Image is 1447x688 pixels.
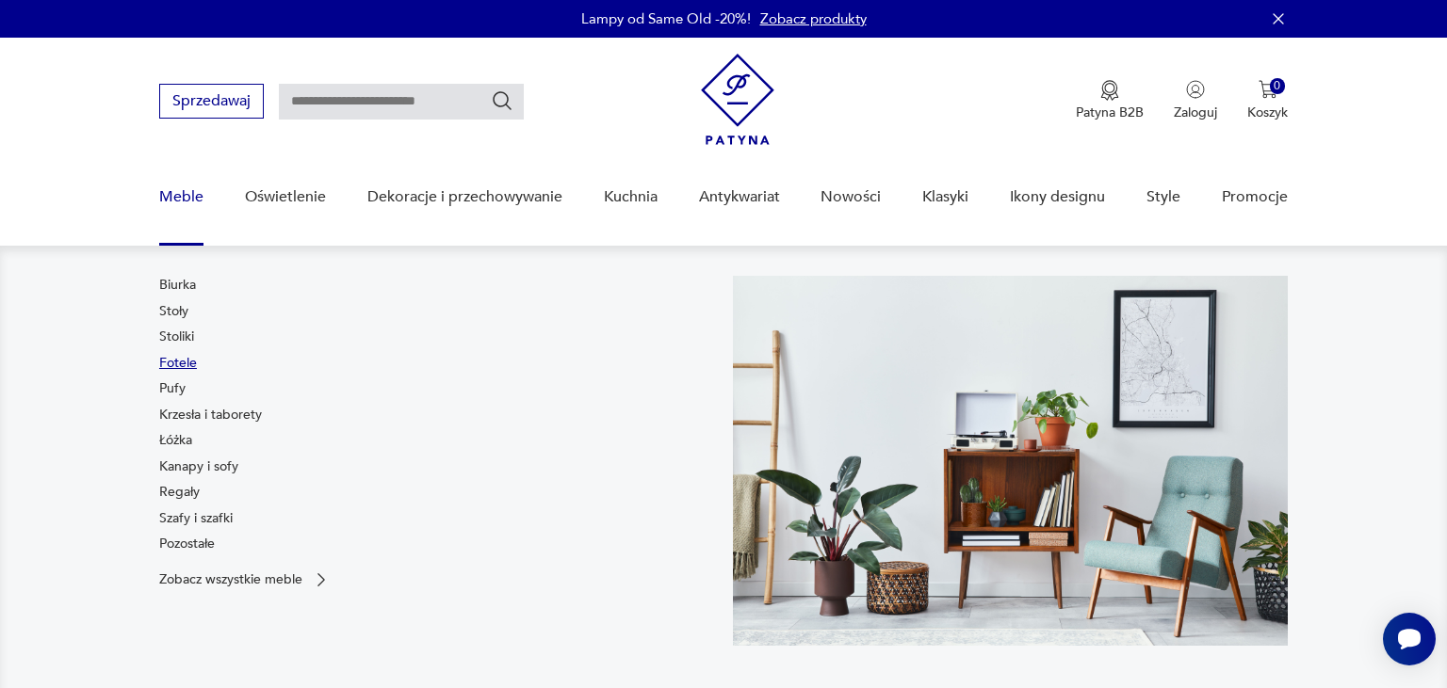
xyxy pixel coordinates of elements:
a: Nowości [821,161,881,233]
p: Patyna B2B [1076,104,1144,121]
a: Oświetlenie [245,161,326,233]
img: Ikona medalu [1100,80,1119,101]
button: Szukaj [491,89,513,112]
img: 969d9116629659dbb0bd4e745da535dc.jpg [733,276,1288,646]
a: Zobacz produkty [760,9,867,28]
a: Kuchnia [604,161,658,233]
a: Stoły [159,302,188,321]
a: Krzesła i taborety [159,406,262,424]
div: 0 [1270,78,1286,94]
img: Patyna - sklep z meblami i dekoracjami vintage [701,54,774,145]
p: Zaloguj [1174,104,1217,121]
a: Sprzedawaj [159,96,264,109]
a: Style [1146,161,1180,233]
p: Koszyk [1247,104,1288,121]
a: Stoliki [159,328,194,346]
a: Biurka [159,276,196,295]
a: Szafy i szafki [159,509,233,528]
a: Zobacz wszystkie meble [159,570,331,589]
a: Kanapy i sofy [159,457,238,476]
img: Ikonka użytkownika [1186,80,1205,99]
a: Dekoracje i przechowywanie [367,161,562,233]
a: Meble [159,161,203,233]
a: Klasyki [922,161,968,233]
img: Ikona koszyka [1259,80,1277,99]
p: Lampy od Same Old -20%! [581,9,751,28]
a: Fotele [159,354,197,373]
button: Zaloguj [1174,80,1217,121]
iframe: Smartsupp widget button [1383,613,1436,665]
button: 0Koszyk [1247,80,1288,121]
a: Pufy [159,379,186,398]
button: Patyna B2B [1076,80,1144,121]
a: Promocje [1222,161,1288,233]
button: Sprzedawaj [159,84,264,119]
p: Zobacz wszystkie meble [159,573,302,585]
a: Łóżka [159,431,192,450]
a: Ikona medaluPatyna B2B [1076,80,1144,121]
a: Ikony designu [1010,161,1105,233]
a: Pozostałe [159,535,215,553]
a: Antykwariat [699,161,780,233]
a: Regały [159,483,200,502]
